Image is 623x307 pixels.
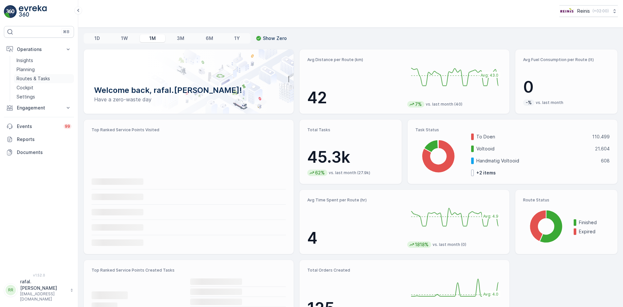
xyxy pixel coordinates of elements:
[121,35,128,42] p: 1W
[307,127,394,133] p: Total Tasks
[414,241,429,248] p: 1818%
[476,158,597,164] p: Handmatig Voltooid
[579,219,610,226] p: Finished
[17,57,33,64] p: Insights
[307,88,402,108] p: 42
[20,278,67,291] p: rafal.[PERSON_NAME]
[14,74,74,83] a: Routes & Tasks
[314,170,325,176] p: 62%
[433,242,466,247] p: vs. last month (0)
[426,102,462,107] p: vs. last month (40)
[14,92,74,101] a: Settings
[579,228,610,235] p: Expired
[4,101,74,114] button: Engagement
[525,99,532,106] p: -%
[4,278,74,302] button: RRrafal.[PERSON_NAME][EMAIL_ADDRESS][DOMAIN_NAME]
[94,96,283,103] p: Have a zero-waste day
[206,35,213,42] p: 6M
[14,65,74,74] a: Planning
[592,134,610,140] p: 110.499
[4,273,74,277] span: v 1.52.0
[94,85,283,96] p: Welcome back, rafal.[PERSON_NAME]!
[94,35,100,42] p: 1D
[559,7,575,15] img: Reinis-Logo-Vrijstaand_Tekengebied-1-copy2_aBO4n7j.png
[523,198,610,203] p: Route Status
[17,46,61,53] p: Operations
[17,136,71,143] p: Reports
[4,146,74,159] a: Documents
[577,8,590,14] p: Reinis
[17,123,60,130] p: Events
[17,66,35,73] p: Planning
[415,127,610,133] p: Task Status
[414,101,422,108] p: 7%
[595,146,610,152] p: 21.604
[4,5,17,18] img: logo
[329,170,370,175] p: vs. last month (27.9k)
[592,8,609,14] p: ( +02:00 )
[476,134,588,140] p: To Doen
[17,105,61,111] p: Engagement
[476,170,496,176] p: + 2 items
[4,43,74,56] button: Operations
[307,147,394,167] p: 45.3k
[523,77,610,97] p: 0
[307,228,402,248] p: 4
[6,285,16,295] div: RR
[559,5,618,17] button: Reinis(+02:00)
[149,35,156,42] p: 1M
[17,94,35,100] p: Settings
[4,133,74,146] a: Reports
[177,35,184,42] p: 3M
[17,149,71,156] p: Documents
[307,57,402,62] p: Avg Distance per Route (km)
[17,84,33,91] p: Cockpit
[20,291,67,302] p: [EMAIL_ADDRESS][DOMAIN_NAME]
[65,124,70,129] p: 99
[234,35,240,42] p: 1Y
[92,127,286,133] p: Top Ranked Service Points Visited
[601,158,610,164] p: 608
[536,100,563,105] p: vs. last month
[17,75,50,82] p: Routes & Tasks
[14,83,74,92] a: Cockpit
[19,5,47,18] img: logo_light-DOdMpM7g.png
[307,198,402,203] p: Avg Time Spent per Route (hr)
[92,268,286,273] p: Top Ranked Service Points Created Tasks
[63,29,69,34] p: ⌘B
[307,268,402,273] p: Total Orders Created
[523,57,610,62] p: Avg Fuel Consumption per Route (lt)
[4,120,74,133] a: Events99
[476,146,591,152] p: Voltooid
[14,56,74,65] a: Insights
[263,35,287,42] p: Show Zero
